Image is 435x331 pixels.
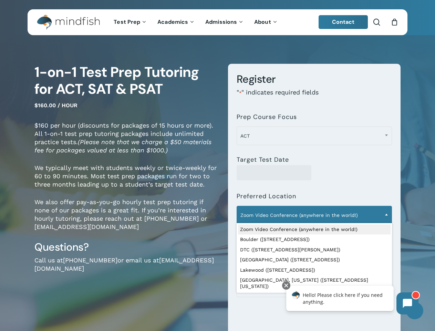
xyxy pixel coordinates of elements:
[319,15,368,29] a: Contact
[34,240,218,254] h3: Questions?
[34,102,77,109] span: $160.00 / hour
[28,9,407,35] header: Main Menu
[34,121,218,164] p: $160 per hour (discounts for packages of 15 hours or more). All 1-on-1 test prep tutoring package...
[34,164,218,198] p: We typically meet with students weekly or twice-weekly for 60 to 90 minutes. Most test prep packa...
[34,138,211,154] em: (Please note that we charge a $50 materials fee for packages valued at less than $1000.)
[34,198,218,240] p: We also offer pay-as-you-go hourly test prep tutoring if none of our packages is a great fit. If ...
[237,206,392,224] span: Zoom Video Conference (anywhere in the world!)
[34,256,218,282] p: Call us at or email us at
[237,193,296,200] label: Preferred Location
[108,9,283,35] nav: Main Menu
[34,64,218,98] h1: 1-on-1 Test Prep Tutoring for ACT, SAT & PSAT
[237,208,392,222] span: Zoom Video Conference (anywhere in the world!)
[114,18,140,26] span: Test Prep
[205,18,237,26] span: Admissions
[63,257,117,264] a: [PHONE_NUMBER]
[237,88,392,107] p: " " indicates required fields
[237,72,392,86] h3: Register
[152,19,200,25] a: Academics
[237,156,289,163] label: Target Test Date
[249,19,283,25] a: About
[237,301,341,328] iframe: reCAPTCHA
[238,275,391,291] li: [GEOGRAPHIC_DATA], [US_STATE] ([STREET_ADDRESS][US_STATE])
[279,280,425,321] iframe: Chatbot
[238,265,391,275] li: Lakewood ([STREET_ADDRESS])
[238,255,391,265] li: [GEOGRAPHIC_DATA] ([STREET_ADDRESS])
[238,234,391,245] li: Boulder ([STREET_ADDRESS])
[108,19,152,25] a: Test Prep
[237,113,297,120] label: Prep Course Focus
[254,18,271,26] span: About
[237,129,392,143] span: ACT
[237,127,392,145] span: ACT
[332,18,355,26] span: Contact
[238,224,391,235] li: Zoom Video Conference (anywhere in the world!)
[238,245,391,255] li: DTC ([STREET_ADDRESS][PERSON_NAME])
[157,18,188,26] span: Academics
[200,19,249,25] a: Admissions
